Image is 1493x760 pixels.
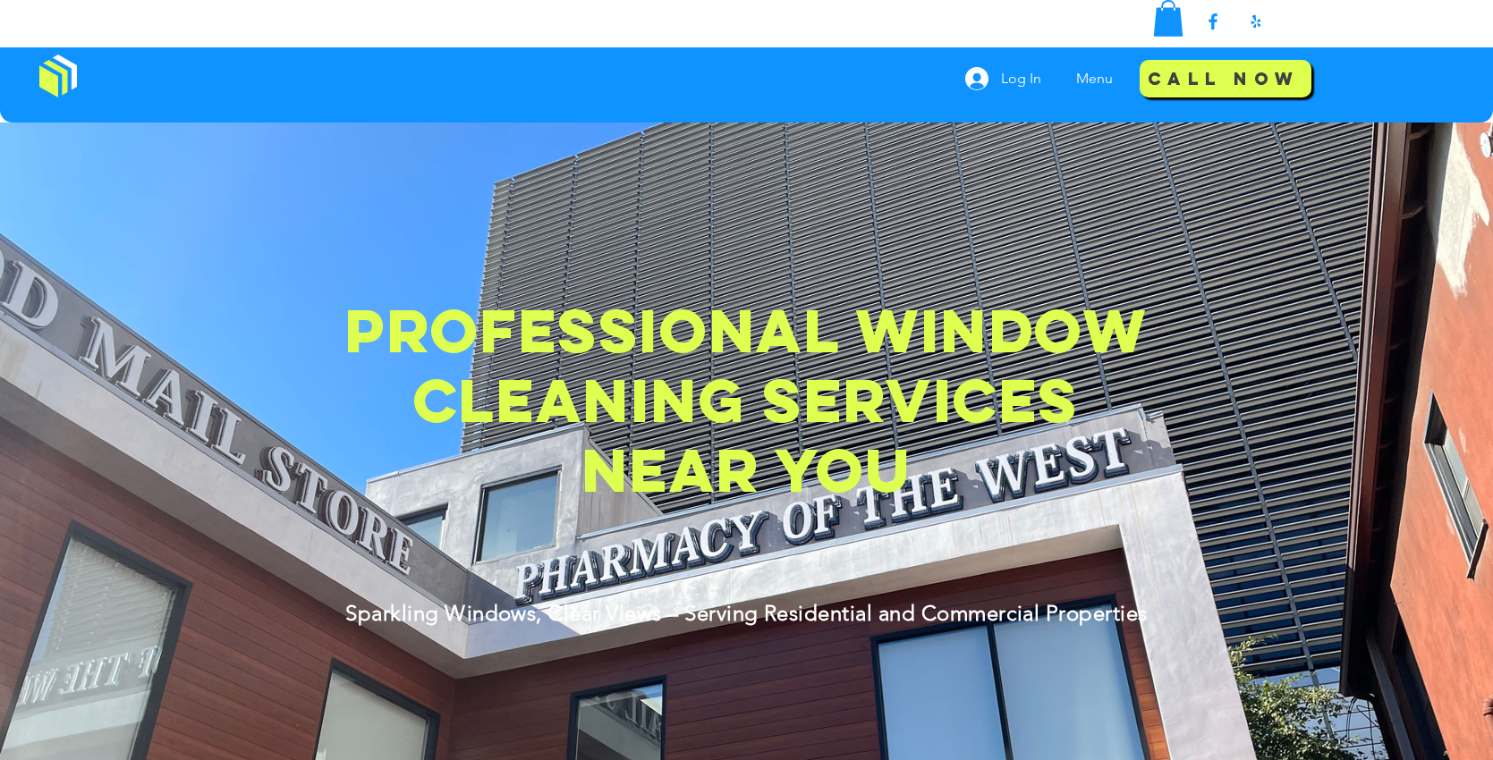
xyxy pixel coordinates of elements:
span: Sparkling Windows, Clear Views – Serving Residential and Commercial Properties [345,600,1147,626]
ul: Social Bar [1202,11,1267,32]
img: Window Cleaning Budds, Affordable window cleaning services near me in Los Angeles [39,55,77,97]
img: Yelp! [1245,11,1267,32]
span: Log In [995,69,1048,89]
div: Menu [1063,56,1132,101]
span: Call Now [1148,68,1299,89]
a: Call Now [1140,60,1311,97]
p: Menu [1067,56,1122,101]
img: Facebook [1202,11,1224,32]
nav: Site [1063,56,1132,101]
span: Professional Window Cleaning Services Near You [344,292,1147,508]
button: Log In [953,62,1054,96]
